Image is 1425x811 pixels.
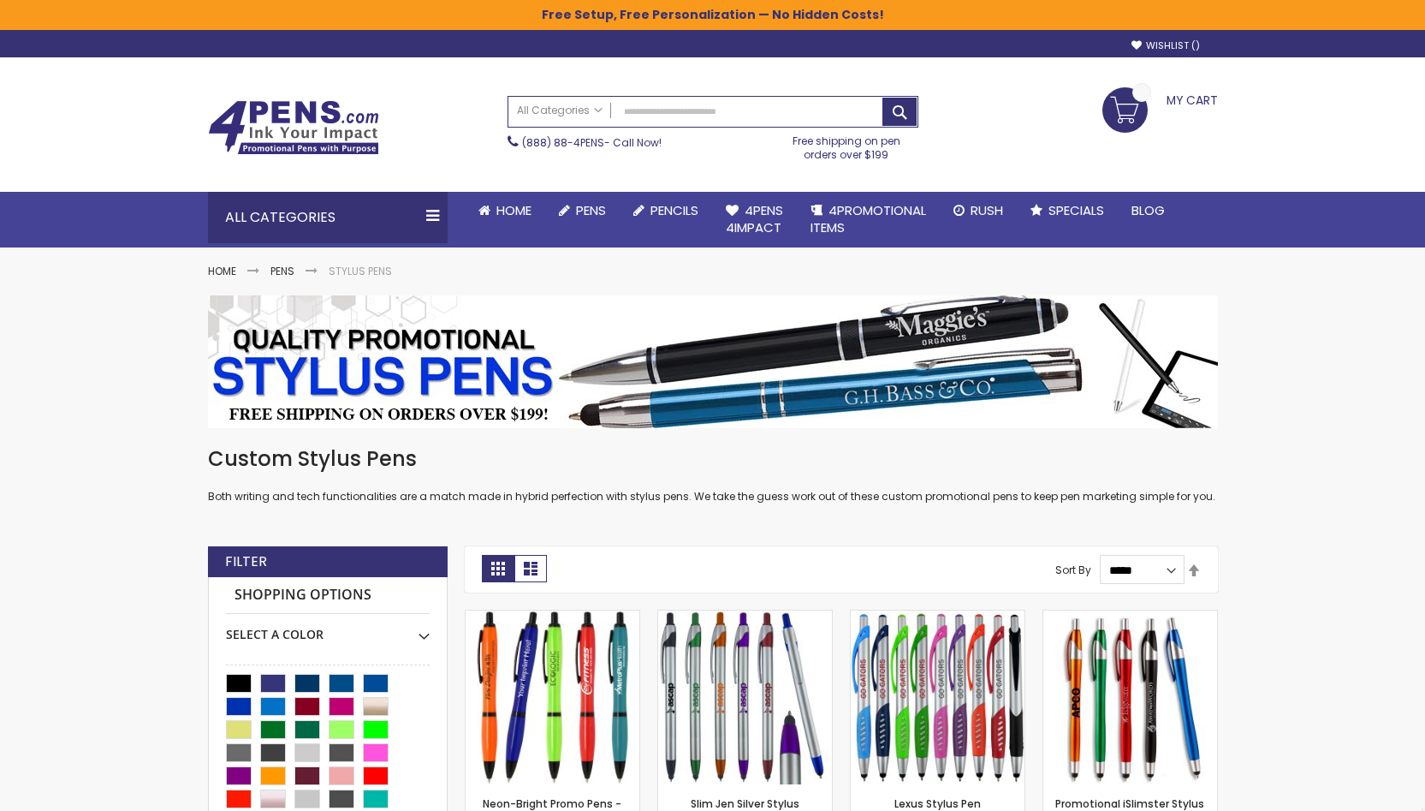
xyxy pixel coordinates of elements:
a: Slim Jen Silver Stylus [658,610,832,624]
a: Lexus Stylus Pen [894,796,981,811]
a: Pens [545,192,620,230]
img: Lexus Stylus Pen [851,611,1024,784]
span: 4PROMOTIONAL ITEMS [810,201,926,236]
a: Slim Jen Silver Stylus [691,796,799,811]
a: Lexus Stylus Pen [851,610,1024,624]
a: Promotional iSlimster Stylus Click Pen [1043,610,1217,624]
strong: Shopping Options [226,577,430,614]
a: Rush [940,192,1017,230]
a: Home [208,264,236,278]
label: Sort By [1055,563,1091,577]
a: Neon-Bright Promo Pens - Special Offer [466,610,639,624]
a: Pens [270,264,294,278]
div: Free shipping on pen orders over $199 [775,128,918,162]
span: - Call Now! [522,135,662,150]
span: Home [496,201,531,219]
div: All Categories [208,192,448,243]
a: 4PROMOTIONALITEMS [797,192,940,247]
a: Blog [1118,192,1179,230]
span: Specials [1048,201,1104,219]
img: Slim Jen Silver Stylus [658,611,832,784]
strong: Filter [225,552,267,571]
span: 4Pens 4impact [726,201,783,236]
strong: Grid [482,555,514,582]
img: 4Pens Custom Pens and Promotional Products [208,100,379,155]
span: Rush [971,201,1003,219]
a: Home [465,192,545,230]
a: 4Pens4impact [712,192,797,247]
img: Neon-Bright Promo Pens - Special Offer [466,611,639,784]
h1: Custom Stylus Pens [208,445,1218,473]
img: Promotional iSlimster Stylus Click Pen [1043,611,1217,784]
a: Wishlist [1131,39,1200,52]
span: Pencils [650,201,698,219]
strong: Stylus Pens [329,264,392,278]
img: Stylus Pens [208,295,1218,428]
a: Pencils [620,192,712,230]
a: All Categories [508,97,611,125]
a: (888) 88-4PENS [522,135,604,150]
a: Specials [1017,192,1118,230]
span: Blog [1131,201,1165,219]
div: Both writing and tech functionalities are a match made in hybrid perfection with stylus pens. We ... [208,445,1218,504]
div: Select A Color [226,614,430,643]
span: Pens [576,201,606,219]
span: All Categories [517,104,603,117]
